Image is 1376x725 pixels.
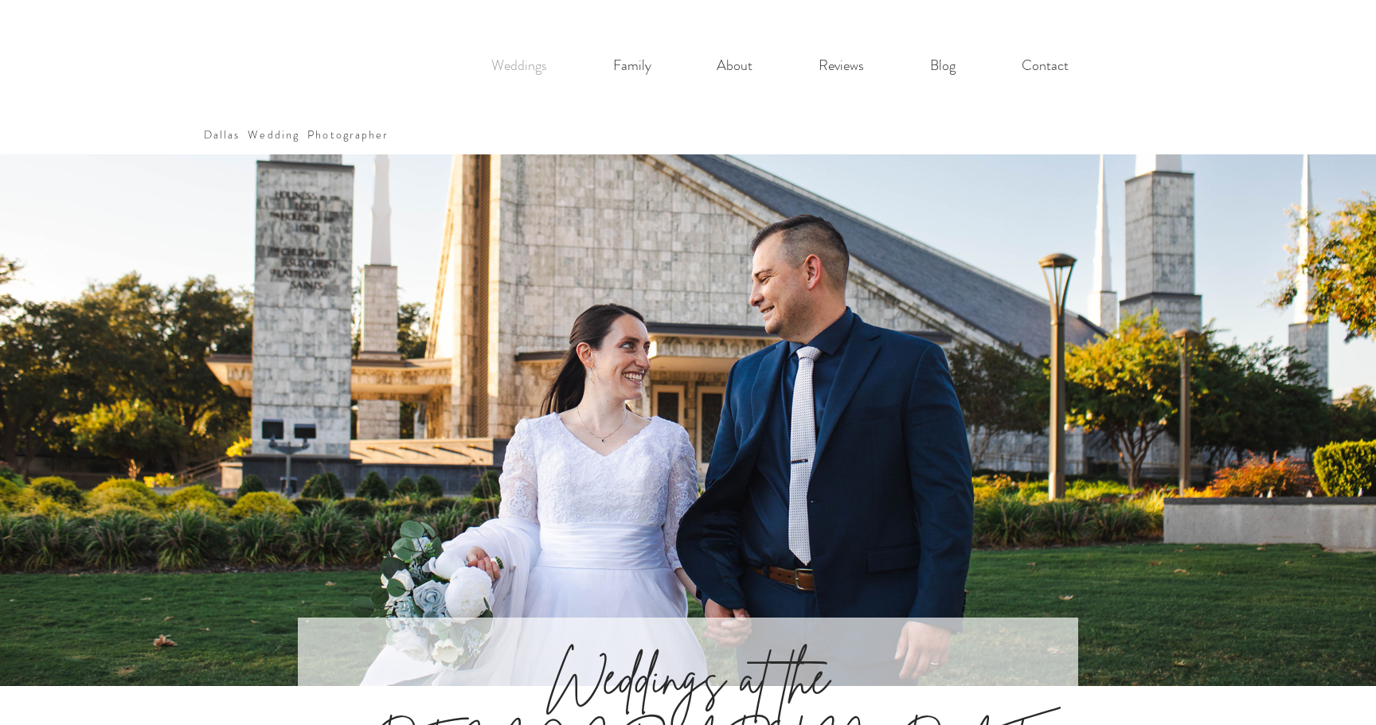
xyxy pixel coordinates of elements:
p: About [709,49,760,82]
p: Blog [922,49,964,82]
a: Family [580,49,684,82]
a: Reviews [785,49,897,82]
a: Contact [988,49,1101,82]
p: Reviews [811,49,872,82]
nav: Site [458,49,1101,82]
a: Blog [897,49,988,82]
p: Contact [1014,49,1077,82]
a: About [684,49,785,82]
a: Dallas Wedding Photographer [204,127,389,142]
p: Family [605,49,659,82]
